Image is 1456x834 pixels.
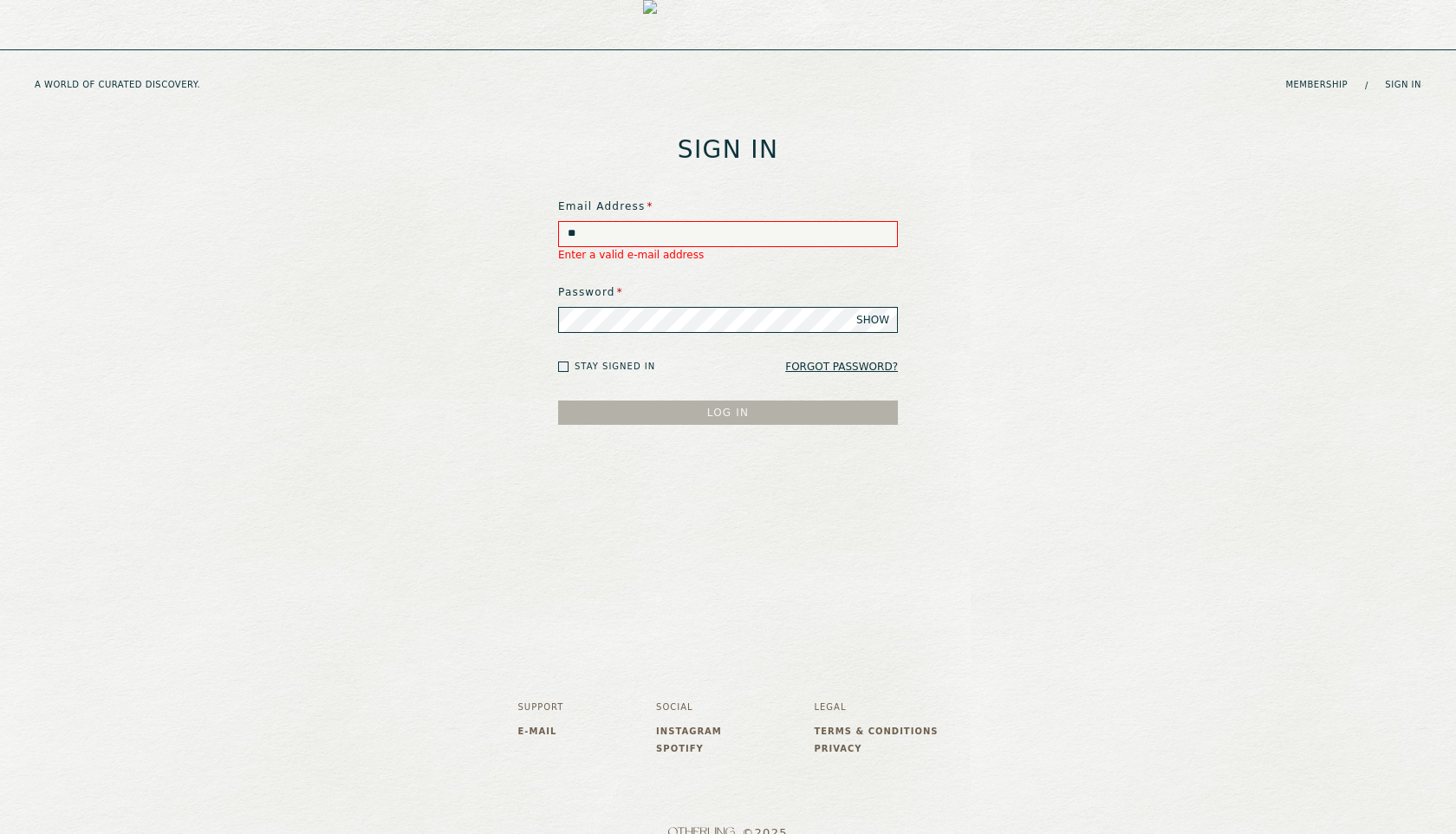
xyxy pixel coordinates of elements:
span: SHOW [856,313,889,327]
label: Email Address [558,199,898,214]
a: Sign in [1385,80,1421,90]
div: Enter a valid e-mail address [558,247,898,263]
a: Membership [1285,80,1348,90]
a: Spotify [656,744,722,754]
a: Terms & Conditions [814,726,938,737]
button: LOG IN [558,401,898,425]
a: Instagram [656,726,722,737]
h3: Social [656,702,722,713]
span: / [1365,79,1368,92]
label: Password [558,284,898,300]
a: Forgot Password? [785,355,898,379]
a: E-mail [518,726,564,737]
a: Privacy [814,744,938,754]
label: Stay signed in [575,360,655,373]
h5: A WORLD OF CURATED DISCOVERY. [35,80,268,90]
h3: Support [518,702,564,713]
h3: Legal [814,702,938,713]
